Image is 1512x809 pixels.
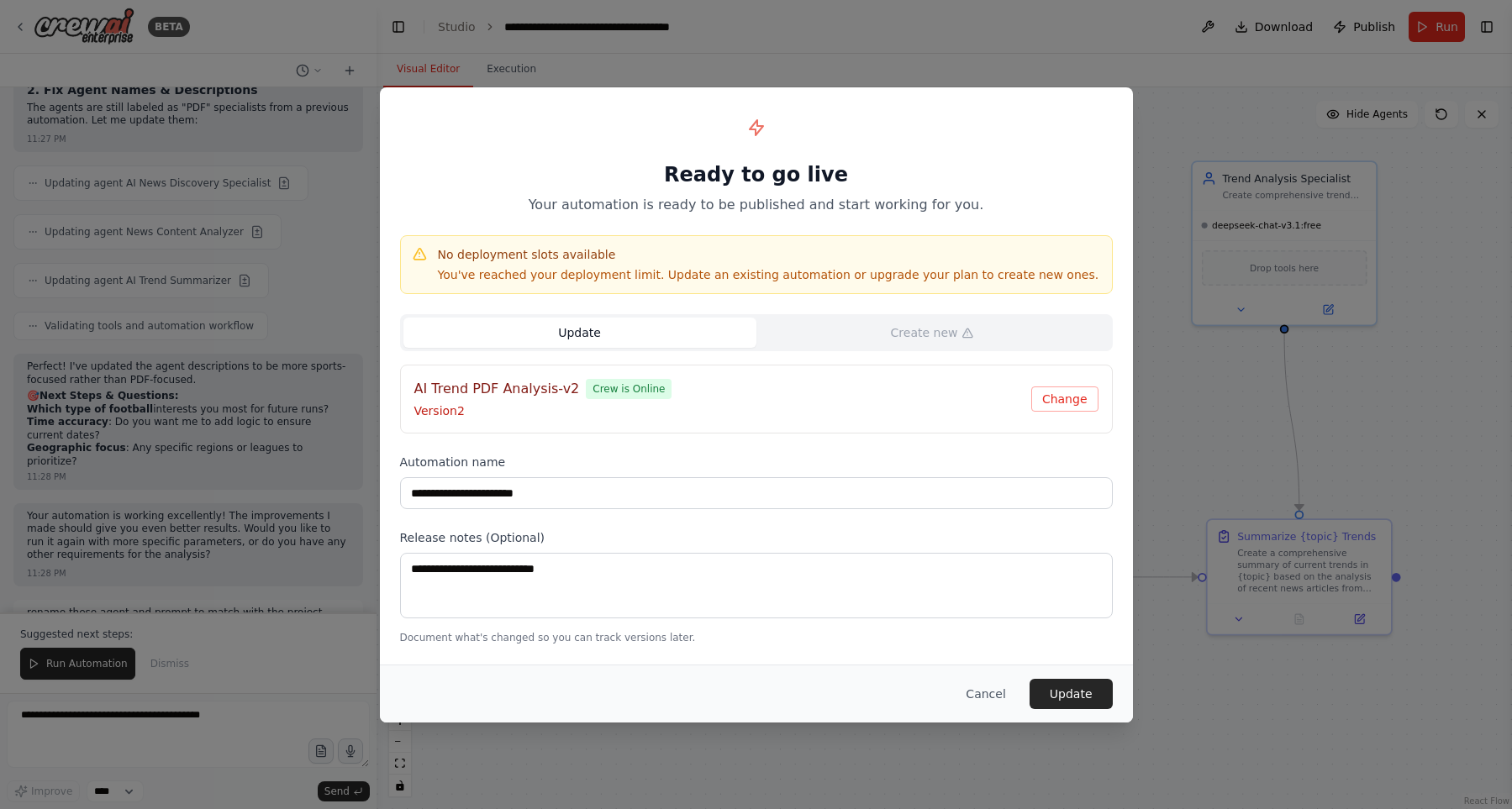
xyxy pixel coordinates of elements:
h4: No deployment slots available [438,246,1099,263]
button: Update [1030,679,1113,709]
p: Document what's changed so you can track versions later. [400,631,1113,644]
button: Update [403,318,756,348]
button: Change [1031,386,1098,412]
p: Your automation is ready to be published and start working for you. [400,195,1113,215]
p: You've reached your deployment limit. Update an existing automation or upgrade your plan to creat... [438,266,1099,283]
p: Version 2 [414,402,1031,419]
button: Cancel [952,679,1019,709]
h4: AI Trend PDF Analysis-v2 [414,379,580,399]
label: Release notes (Optional) [400,529,1113,546]
label: Automation name [400,454,1113,470]
button: Create new [756,318,1109,348]
span: Crew is Online [586,379,672,399]
h1: Ready to go live [400,161,1113,188]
